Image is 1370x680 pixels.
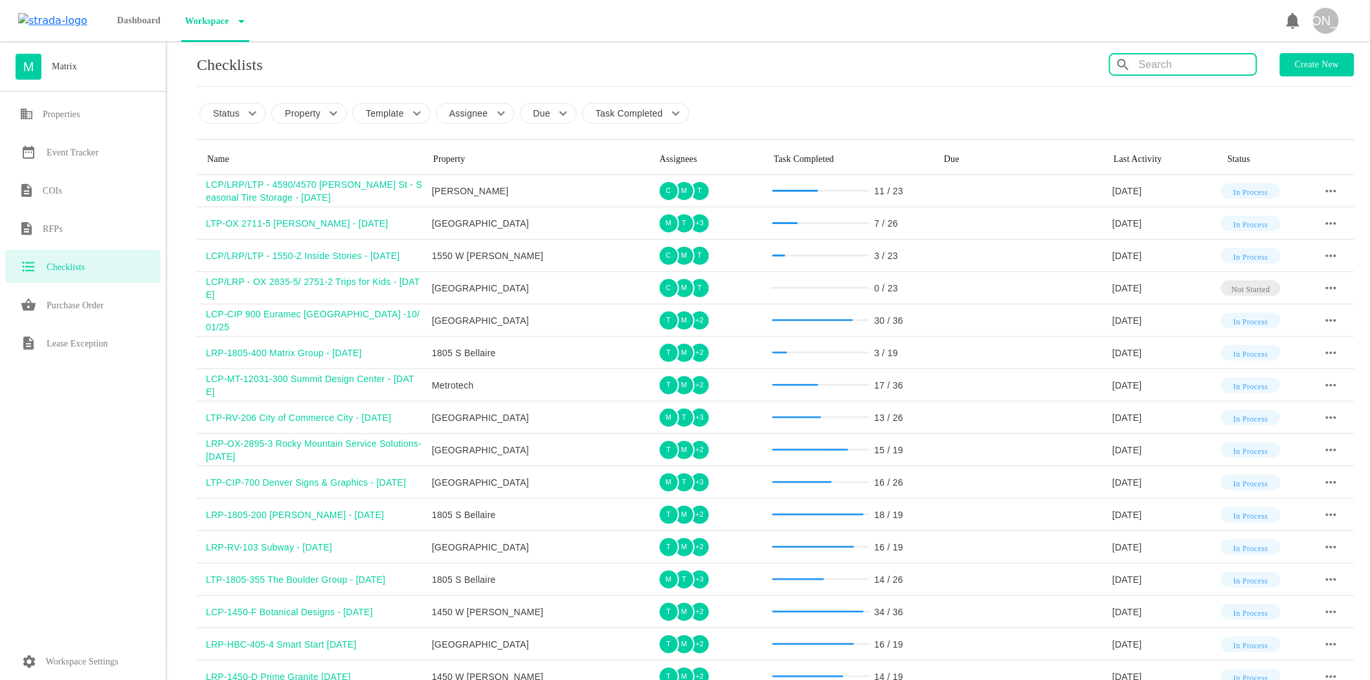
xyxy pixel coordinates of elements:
[934,144,1103,175] th: Toggle SortBy
[674,472,695,493] div: T
[432,185,649,198] div: [PERSON_NAME]
[875,217,899,230] div: 7 / 26
[658,634,679,655] div: T
[658,569,679,590] div: M
[1112,444,1217,457] div: [DATE]
[875,638,904,651] div: 16 / 19
[47,336,107,352] h6: Lease Exception
[690,634,710,655] div: + 2
[658,213,679,234] div: M
[674,602,695,622] div: M
[690,278,710,299] div: T
[875,346,899,359] div: 3 / 19
[875,541,904,554] div: 16 / 19
[206,606,423,618] div: LCP-1450-F Botanical Designs - [DATE]
[674,278,695,299] div: M
[206,541,423,554] div: LRP-RV-103 Subway - [DATE]
[1313,8,1339,34] div: [PERSON_NAME]
[690,375,710,396] div: + 2
[658,245,679,266] div: C
[1221,442,1281,458] div: In Process
[674,375,695,396] div: M
[206,308,423,334] div: LCP-CIP 900 Euramec [GEOGRAPHIC_DATA] -10/01/25
[43,183,62,199] h6: COIs
[658,278,679,299] div: C
[875,185,904,198] div: 11 / 23
[432,217,649,230] div: [GEOGRAPHIC_DATA]
[875,411,904,424] div: 13 / 26
[1112,217,1217,230] div: [DATE]
[658,472,679,493] div: M
[432,411,649,424] div: [GEOGRAPHIC_DATA]
[658,602,679,622] div: T
[658,504,679,525] div: T
[1112,573,1217,586] div: [DATE]
[43,107,80,122] h6: Properties
[674,343,695,363] div: M
[432,314,649,327] div: [GEOGRAPHIC_DATA]
[432,282,649,295] div: [GEOGRAPHIC_DATA]
[206,411,423,424] div: LTP-RV-206 City of Commerce City - [DATE]
[206,249,423,262] div: LCP/LRP/LTP - 1550-Z Inside Stories - [DATE]
[197,144,423,175] th: Toggle SortBy
[366,107,404,120] p: Template
[875,314,904,327] div: 30 / 36
[16,54,41,80] div: M
[197,57,263,73] p: Checklists
[690,504,710,525] div: + 2
[1217,144,1309,175] th: Toggle SortBy
[690,407,710,428] div: + 3
[449,107,488,120] p: Assignee
[432,573,649,586] div: 1805 S Bellaire
[206,508,423,521] div: LRP-1805-200 [PERSON_NAME] - [DATE]
[432,379,649,392] div: Metrotech
[875,476,904,489] div: 16 / 26
[1308,3,1344,39] button: [PERSON_NAME]
[658,310,679,331] div: T
[1221,604,1281,620] div: In Process
[423,144,649,175] th: Toggle SortBy
[1221,248,1281,264] div: In Process
[1112,476,1217,489] div: [DATE]
[763,144,934,175] th: Toggle SortBy
[1103,144,1217,175] th: Toggle SortBy
[674,310,695,331] div: M
[206,178,423,204] div: LCP/LRP/LTP - 4590/4570 [PERSON_NAME] St - Seasonal Tire Storage - [DATE]
[432,541,649,554] div: [GEOGRAPHIC_DATA]
[206,638,423,651] div: LRP-HBC-405-4 Smart Start [DATE]
[658,343,679,363] div: T
[690,569,710,590] div: + 3
[432,476,649,489] div: [GEOGRAPHIC_DATA]
[660,155,753,164] div: Assignees
[1221,313,1281,328] div: In Process
[690,440,710,460] div: + 2
[875,444,904,457] div: 15 / 19
[1112,346,1217,359] div: [DATE]
[18,13,87,28] img: strada-logo
[206,217,423,230] div: LTP-OX 2711-5 [PERSON_NAME] - [DATE]
[1112,508,1217,521] div: [DATE]
[432,249,649,262] div: 1550 W [PERSON_NAME]
[47,298,104,313] h6: Purchase Order
[432,444,649,457] div: [GEOGRAPHIC_DATA]
[43,221,63,237] h6: RFPs
[1221,637,1281,652] div: In Process
[206,275,423,301] div: LCP/LRP - OX 2835-5/ 2751-2 Trips for Kids - [DATE]
[674,245,695,266] div: M
[690,310,710,331] div: + 2
[1112,314,1217,327] div: [DATE]
[1280,53,1354,76] button: Create new
[1221,507,1281,523] div: In Process
[1221,475,1281,490] div: In Process
[690,213,710,234] div: + 3
[1221,183,1281,199] div: In Process
[47,145,98,161] h6: Event Tracker
[674,504,695,525] div: M
[432,346,649,359] div: 1805 S Bellaire
[674,537,695,558] div: M
[674,440,695,460] div: M
[1112,411,1217,424] div: [DATE]
[432,606,649,618] div: 1450 W [PERSON_NAME]
[875,282,899,295] div: 0 / 23
[1112,249,1217,262] div: [DATE]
